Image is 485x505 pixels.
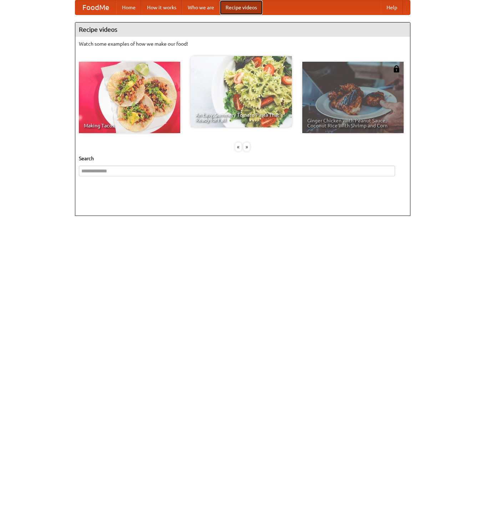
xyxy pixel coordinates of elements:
a: Who we are [182,0,220,15]
h5: Search [79,155,406,162]
a: FoodMe [75,0,116,15]
a: Making Tacos [79,62,180,133]
span: Making Tacos [84,123,175,128]
img: 483408.png [393,65,400,72]
p: Watch some examples of how we make our food! [79,40,406,47]
a: An Easy, Summery Tomato Pasta That's Ready for Fall [191,56,292,127]
span: An Easy, Summery Tomato Pasta That's Ready for Fall [196,112,287,122]
h4: Recipe videos [75,22,410,37]
a: How it works [141,0,182,15]
a: Home [116,0,141,15]
div: » [243,142,250,151]
a: Help [381,0,403,15]
div: « [235,142,242,151]
a: Recipe videos [220,0,263,15]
